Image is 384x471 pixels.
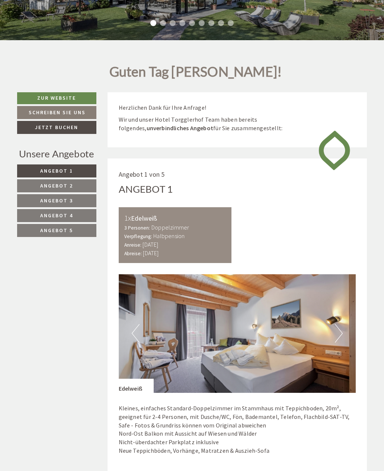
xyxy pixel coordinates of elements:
h1: Guten Tag [PERSON_NAME]! [109,64,282,83]
img: image [313,124,356,177]
span: Angebot 1 [40,167,73,174]
div: Unsere Angebote [17,147,96,161]
b: Doppelzimmer [151,224,189,231]
div: Guten Tag, wie können wir Ihnen helfen? [6,20,122,43]
b: [DATE] [143,249,159,257]
span: Angebot 1 von 5 [119,170,165,179]
button: Senden [193,196,237,209]
span: Angebot 4 [40,212,73,219]
p: Wir und unser Hotel Torgglerhof Team haben bereits folgendes, für Sie zusammengestellt: [119,115,356,132]
small: Abreise: [124,250,142,257]
div: Edelweiß [124,213,226,224]
button: Next [335,324,343,343]
div: Angebot 1 [119,182,173,196]
span: Angebot 2 [40,182,73,189]
b: 1x [124,213,131,222]
a: Schreiben Sie uns [17,106,96,119]
small: Anreise: [124,242,142,248]
img: image [119,274,356,393]
small: 12:12 [12,36,118,42]
small: 3 Personen: [124,225,150,231]
a: Jetzt buchen [17,121,96,134]
a: Zur Website [17,92,96,104]
span: Angebot 3 [40,197,73,204]
span: Angebot 5 [40,227,73,234]
b: [DATE] [143,241,158,248]
strong: unverbindliches Angebot [147,124,214,132]
div: Edelweiß [119,379,154,393]
button: Previous [132,324,140,343]
b: Halbpension [153,232,185,240]
small: Verpflegung: [124,233,152,240]
p: Kleines, einfaches Standard-Doppelzimmer im Stammhaus mit Teppichboden, 20m², geeignet für 2-4 Pe... [119,404,356,455]
div: [DATE] [105,6,132,19]
p: Herzlichen Dank für Ihre Anfrage! [119,103,356,112]
div: [GEOGRAPHIC_DATA] [12,22,118,28]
